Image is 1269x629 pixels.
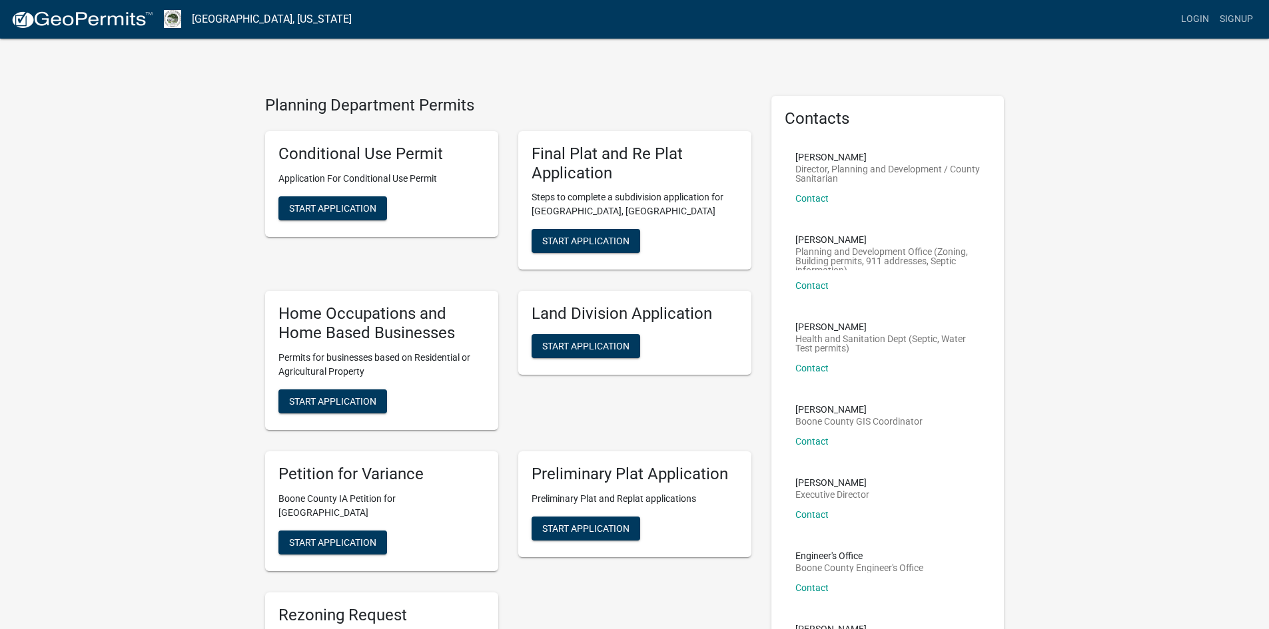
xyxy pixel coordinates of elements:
[795,247,981,270] p: Planning and Development Office (Zoning, Building permits, 911 addresses, Septic information)
[265,96,751,115] h4: Planning Department Permits
[795,478,869,487] p: [PERSON_NAME]
[278,465,485,484] h5: Petition for Variance
[278,144,485,164] h5: Conditional Use Permit
[542,341,630,351] span: Start Application
[289,395,376,406] span: Start Application
[795,509,829,520] a: Contact
[289,202,376,213] span: Start Application
[795,582,829,593] a: Contact
[1176,7,1214,32] a: Login
[289,536,376,547] span: Start Application
[785,109,991,128] h5: Contacts
[278,389,387,413] button: Start Application
[795,363,829,373] a: Contact
[192,8,352,31] a: [GEOGRAPHIC_DATA], [US_STATE]
[795,334,981,353] p: Health and Sanitation Dept (Septic, Water Test permits)
[532,334,640,358] button: Start Application
[532,304,738,323] h5: Land Division Application
[795,152,981,162] p: [PERSON_NAME]
[795,490,869,499] p: Executive Director
[278,172,485,186] p: Application For Conditional Use Permit
[532,517,640,540] button: Start Application
[1214,7,1258,32] a: Signup
[795,235,981,244] p: [PERSON_NAME]
[795,436,829,447] a: Contact
[278,196,387,220] button: Start Application
[532,144,738,183] h5: Final Plat and Re Plat Application
[532,190,738,218] p: Steps to complete a subdivision application for [GEOGRAPHIC_DATA], [GEOGRAPHIC_DATA]
[542,236,630,246] span: Start Application
[795,322,981,331] p: [PERSON_NAME]
[532,492,738,506] p: Preliminary Plat and Replat applications
[542,523,630,533] span: Start Application
[532,229,640,253] button: Start Application
[795,551,923,560] p: Engineer's Office
[278,606,485,625] h5: Rezoning Request
[532,465,738,484] h5: Preliminary Plat Application
[164,10,181,28] img: Boone County, Iowa
[278,492,485,520] p: Boone County IA Petition for [GEOGRAPHIC_DATA]
[795,563,923,572] p: Boone County Engineer's Office
[795,417,923,426] p: Boone County GIS Coordinator
[795,280,829,291] a: Contact
[795,405,923,414] p: [PERSON_NAME]
[278,351,485,379] p: Permits for businesses based on Residential or Agricultural Property
[795,193,829,204] a: Contact
[278,304,485,343] h5: Home Occupations and Home Based Businesses
[278,530,387,554] button: Start Application
[795,164,981,183] p: Director, Planning and Development / County Sanitarian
